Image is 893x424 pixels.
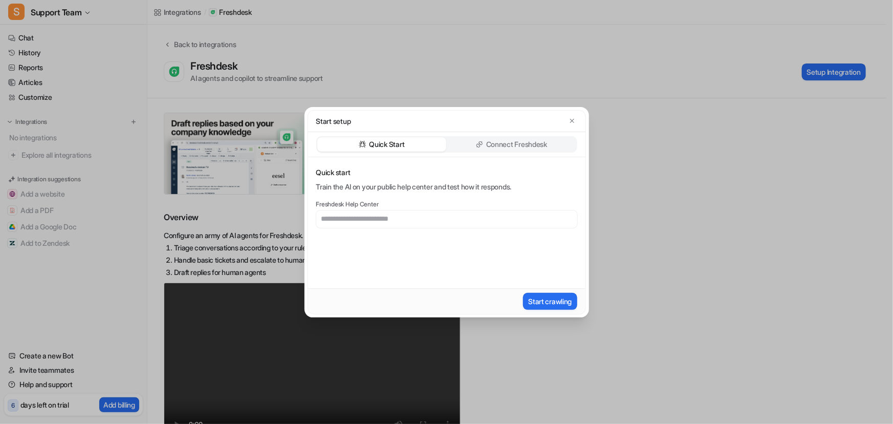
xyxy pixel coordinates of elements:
button: Start crawling [523,293,577,310]
p: Connect Freshdesk [486,139,547,150]
p: Start setup [316,116,351,126]
p: Quick Start [369,139,405,150]
p: Train the AI on your public help center and test how it responds. [316,182,577,192]
p: Quick start [316,167,577,178]
label: Freshdesk Help Center [316,200,577,208]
